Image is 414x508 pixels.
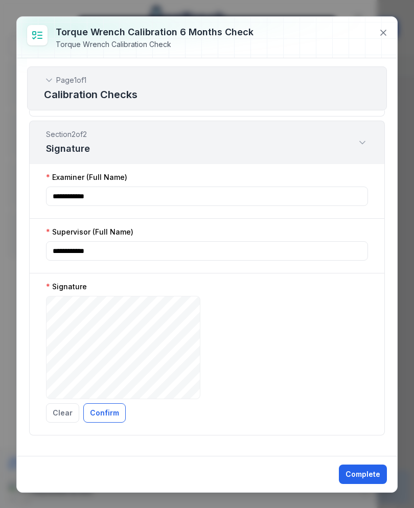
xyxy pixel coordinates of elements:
button: Expand [357,137,368,148]
label: Examiner (Full Name) [46,172,127,182]
h2: Calibration Checks [44,87,370,102]
label: Signature [46,282,87,292]
button: Confirm [83,403,126,423]
h3: Signature [46,142,90,156]
div: Torque Wrench Calibration Check [56,39,254,50]
button: Complete [339,465,387,484]
button: Clear [46,403,79,423]
label: Supervisor (Full Name) [46,227,133,237]
input: :rv7:-form-item-label [46,187,368,206]
span: Page 1 of 1 [56,75,86,85]
span: Section 2 of 2 [46,129,90,140]
h3: Torque Wrench Calibration 6 Months Check [56,25,254,39]
input: :rv8:-form-item-label [46,241,368,261]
